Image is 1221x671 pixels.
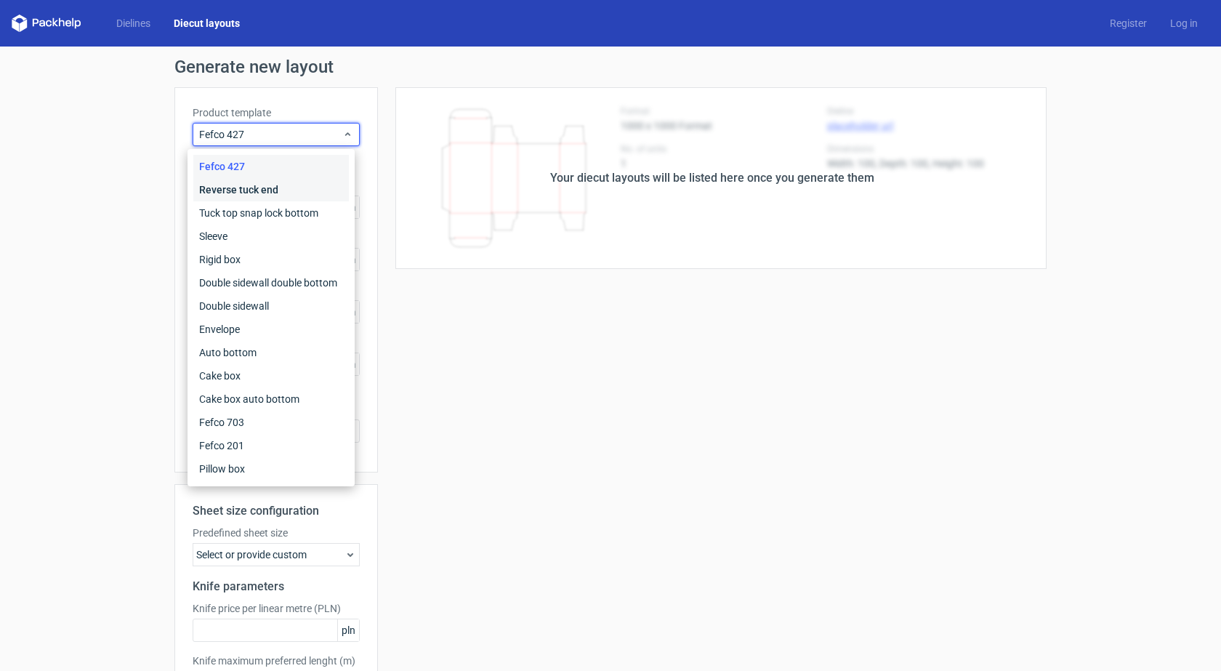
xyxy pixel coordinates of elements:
[193,294,349,318] div: Double sidewall
[193,457,349,481] div: Pillow box
[1098,16,1158,31] a: Register
[193,248,349,271] div: Rigid box
[193,364,349,387] div: Cake box
[193,434,349,457] div: Fefco 201
[193,318,349,341] div: Envelope
[193,578,360,595] h2: Knife parameters
[193,601,360,616] label: Knife price per linear metre (PLN)
[193,341,349,364] div: Auto bottom
[550,169,874,187] div: Your diecut layouts will be listed here once you generate them
[193,201,349,225] div: Tuck top snap lock bottom
[162,16,251,31] a: Diecut layouts
[193,411,349,434] div: Fefco 703
[193,543,360,566] div: Select or provide custom
[193,271,349,294] div: Double sidewall double bottom
[193,155,349,178] div: Fefco 427
[193,178,349,201] div: Reverse tuck end
[193,526,360,540] label: Predefined sheet size
[1158,16,1209,31] a: Log in
[193,105,360,120] label: Product template
[193,502,360,520] h2: Sheet size configuration
[193,654,360,668] label: Knife maximum preferred lenght (m)
[174,58,1047,76] h1: Generate new layout
[193,387,349,411] div: Cake box auto bottom
[193,225,349,248] div: Sleeve
[337,619,359,641] span: pln
[199,127,342,142] span: Fefco 427
[105,16,162,31] a: Dielines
